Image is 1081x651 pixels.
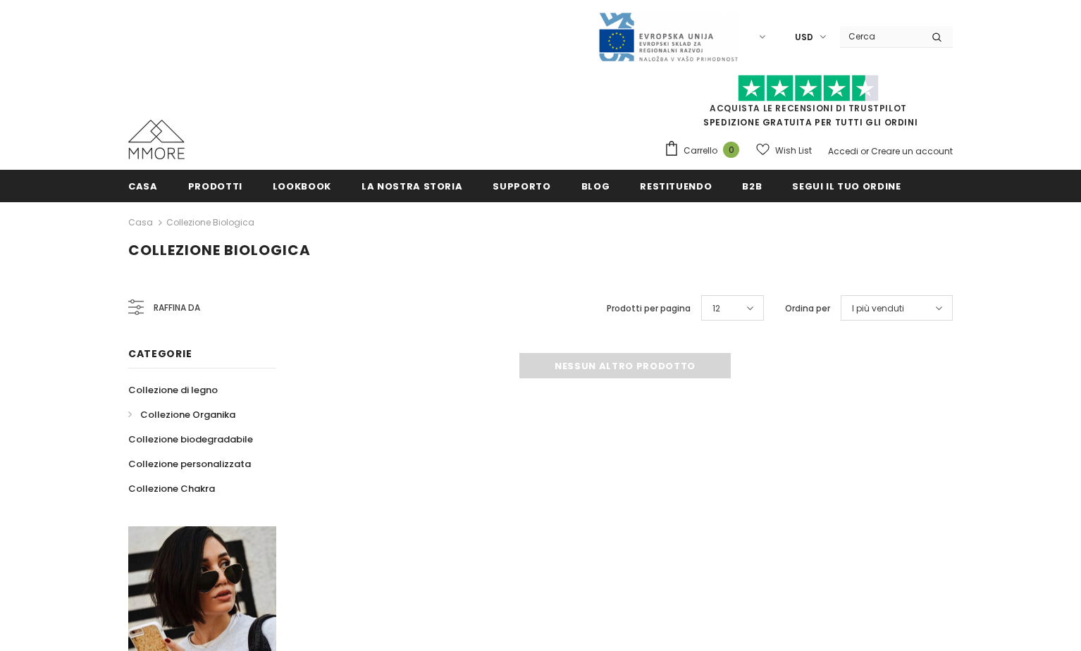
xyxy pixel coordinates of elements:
[128,452,251,476] a: Collezione personalizzata
[128,240,311,260] span: Collezione biologica
[840,26,921,46] input: Search Site
[710,102,907,114] a: Acquista le recensioni di TrustPilot
[128,347,192,361] span: Categorie
[273,170,331,201] a: Lookbook
[742,170,762,201] a: B2B
[828,145,858,157] a: Accedi
[128,482,215,495] span: Collezione Chakra
[598,30,739,42] a: Javni Razpis
[664,140,746,161] a: Carrello 0
[362,170,462,201] a: La nostra storia
[852,302,904,316] span: I più venduti
[742,180,762,193] span: B2B
[581,180,610,193] span: Blog
[128,457,251,471] span: Collezione personalizzata
[795,30,813,44] span: USD
[140,408,235,421] span: Collezione Organika
[792,180,901,193] span: Segui il tuo ordine
[723,142,739,158] span: 0
[128,433,253,446] span: Collezione biodegradabile
[792,170,901,201] a: Segui il tuo ordine
[188,170,242,201] a: Prodotti
[581,170,610,201] a: Blog
[785,302,830,316] label: Ordina per
[154,300,200,316] span: Raffina da
[607,302,691,316] label: Prodotti per pagina
[640,180,712,193] span: Restituendo
[493,170,550,201] a: supporto
[128,402,235,427] a: Collezione Organika
[493,180,550,193] span: supporto
[188,180,242,193] span: Prodotti
[871,145,953,157] a: Creare un account
[598,11,739,63] img: Javni Razpis
[128,383,218,397] span: Collezione di legno
[712,302,720,316] span: 12
[128,180,158,193] span: Casa
[128,427,253,452] a: Collezione biodegradabile
[860,145,869,157] span: or
[362,180,462,193] span: La nostra storia
[166,216,254,228] a: Collezione biologica
[128,120,185,159] img: Casi MMORE
[775,144,812,158] span: Wish List
[128,214,153,231] a: Casa
[128,476,215,501] a: Collezione Chakra
[684,144,717,158] span: Carrello
[756,138,812,163] a: Wish List
[128,378,218,402] a: Collezione di legno
[664,81,953,128] span: SPEDIZIONE GRATUITA PER TUTTI GLI ORDINI
[738,75,879,102] img: Fidati di Pilot Stars
[128,170,158,201] a: Casa
[640,170,712,201] a: Restituendo
[273,180,331,193] span: Lookbook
